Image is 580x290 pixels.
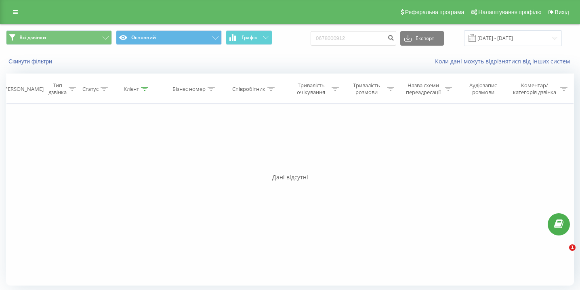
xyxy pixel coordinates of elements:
[82,86,99,92] div: Статус
[478,9,541,15] span: Налаштування профілю
[435,57,574,65] a: Коли дані можуть відрізнятися вiд інших систем
[124,86,139,92] div: Клієнт
[555,9,569,15] span: Вихід
[116,30,222,45] button: Основний
[461,82,505,96] div: Аудіозапис розмови
[48,82,67,96] div: Тип дзвінка
[3,86,44,92] div: [PERSON_NAME]
[172,86,206,92] div: Бізнес номер
[405,9,464,15] span: Реферальна програма
[19,34,46,41] span: Всі дзвінки
[511,82,558,96] div: Коментар/категорія дзвінка
[226,30,272,45] button: Графік
[400,31,444,46] button: Експорт
[6,173,574,181] div: Дані відсутні
[569,244,576,251] span: 1
[232,86,265,92] div: Співробітник
[348,82,385,96] div: Тривалість розмови
[403,82,443,96] div: Назва схеми переадресації
[553,244,572,264] iframe: Intercom live chat
[242,35,257,40] span: Графік
[293,82,330,96] div: Тривалість очікування
[6,30,112,45] button: Всі дзвінки
[311,31,396,46] input: Пошук за номером
[6,58,56,65] button: Скинути фільтри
